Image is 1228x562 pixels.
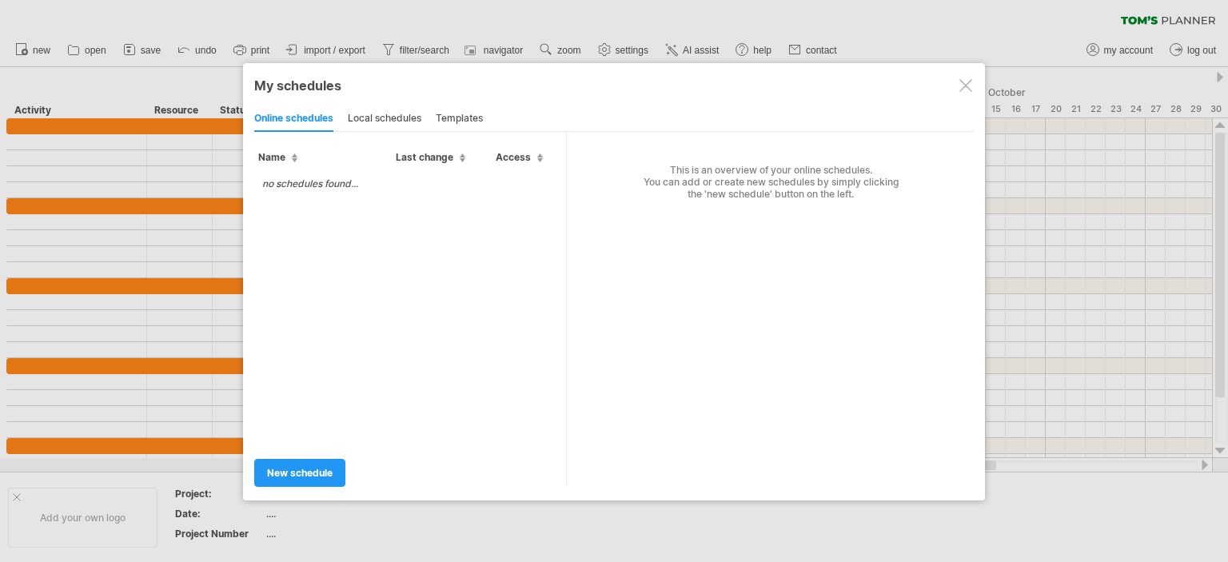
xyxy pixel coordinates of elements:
[258,151,297,163] span: Name
[436,106,483,132] div: templates
[396,151,465,163] span: Last change
[254,459,345,487] a: new schedule
[496,151,543,163] span: Access
[254,169,366,197] td: no schedules found...
[567,132,963,200] div: This is an overview of your online schedules. You can add or create new schedules by simply click...
[254,106,333,132] div: online schedules
[348,106,421,132] div: local schedules
[254,78,974,94] div: My schedules
[267,467,333,479] span: new schedule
